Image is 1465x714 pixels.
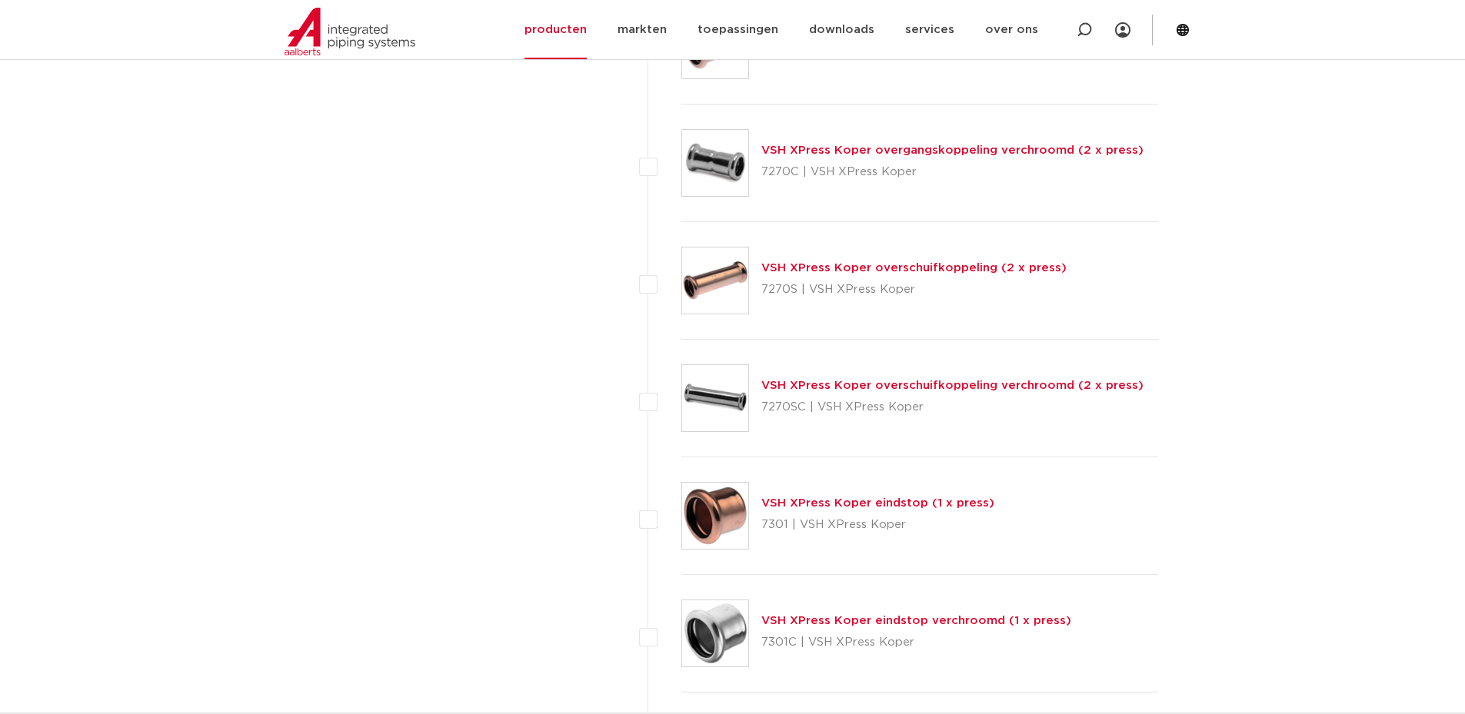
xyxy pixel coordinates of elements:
[761,277,1067,302] p: 7270S | VSH XPress Koper
[761,615,1071,626] a: VSH XPress Koper eindstop verchroomd (1 x press)
[761,144,1144,156] a: VSH XPress Koper overgangskoppeling verchroomd (2 x press)
[761,513,994,537] p: 7301 | VSH XPress Koper
[761,262,1067,274] a: VSH XPress Koper overschuifkoppeling (2 x press)
[761,630,1071,655] p: 7301C | VSH XPress Koper
[682,247,748,314] img: Thumbnail for VSH XPress Koper overschuifkoppeling (2 x press)
[761,395,1144,420] p: 7270SC | VSH XPress Koper
[761,380,1144,391] a: VSH XPress Koper overschuifkoppeling verchroomd (2 x press)
[682,483,748,549] img: Thumbnail for VSH XPress Koper eindstop (1 x press)
[761,497,994,509] a: VSH XPress Koper eindstop (1 x press)
[682,130,748,196] img: Thumbnail for VSH XPress Koper overgangskoppeling verchroomd (2 x press)
[682,365,748,431] img: Thumbnail for VSH XPress Koper overschuifkoppeling verchroomd (2 x press)
[682,600,748,666] img: Thumbnail for VSH XPress Koper eindstop verchroomd (1 x press)
[761,160,1144,184] p: 7270C | VSH XPress Koper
